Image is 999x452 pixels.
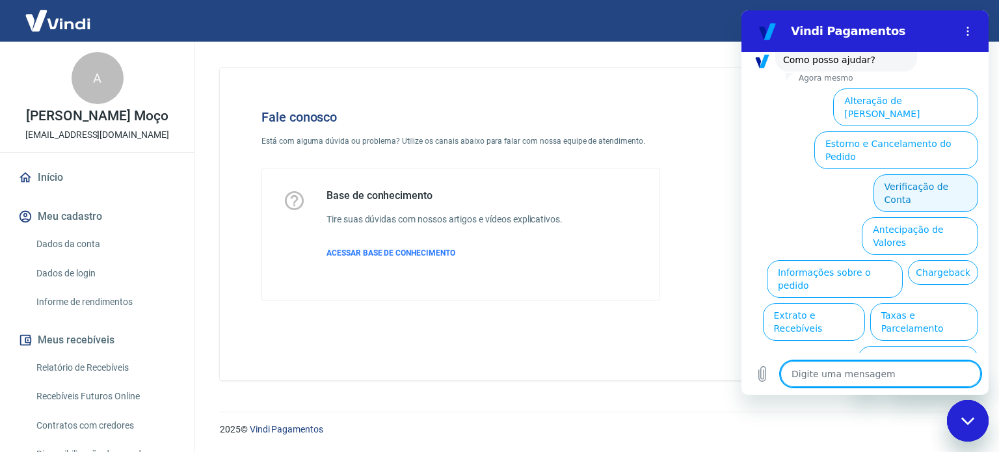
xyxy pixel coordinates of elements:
[16,1,100,40] img: Vindi
[31,260,179,287] a: Dados de login
[31,289,179,315] a: Informe de rendimentos
[16,326,179,354] button: Meus recebíveis
[885,366,989,395] iframe: Mensagem da empresa
[741,10,989,395] iframe: Janela de mensagens
[220,423,968,436] p: 2025 ©
[16,202,179,231] button: Meu cadastro
[31,383,179,410] a: Recebíveis Futuros Online
[326,213,563,226] h6: Tire suas dúvidas com nossos artigos e vídeos explicativos.
[250,424,323,434] a: Vindi Pagamentos
[326,189,563,202] h5: Base de conhecimento
[937,9,983,33] button: Sair
[947,400,989,442] iframe: Botão para abrir a janela de mensagens, conversa em andamento
[31,354,179,381] a: Relatório de Recebíveis
[261,135,660,147] p: Está com alguma dúvida ou problema? Utilize os canais abaixo para falar com nossa equipe de atend...
[8,9,109,20] span: Olá! Precisa de ajuda?
[326,248,455,258] span: ACESSAR BASE DE CONHECIMENTO
[31,412,179,439] a: Contratos com credores
[72,52,124,104] div: A
[26,109,168,123] p: [PERSON_NAME] Moço
[261,109,660,125] h4: Fale conosco
[25,128,169,142] p: [EMAIL_ADDRESS][DOMAIN_NAME]
[31,231,179,258] a: Dados da conta
[326,247,563,259] a: ACESSAR BASE DE CONHECIMENTO
[715,88,913,262] img: Fale conosco
[16,163,179,192] a: Início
